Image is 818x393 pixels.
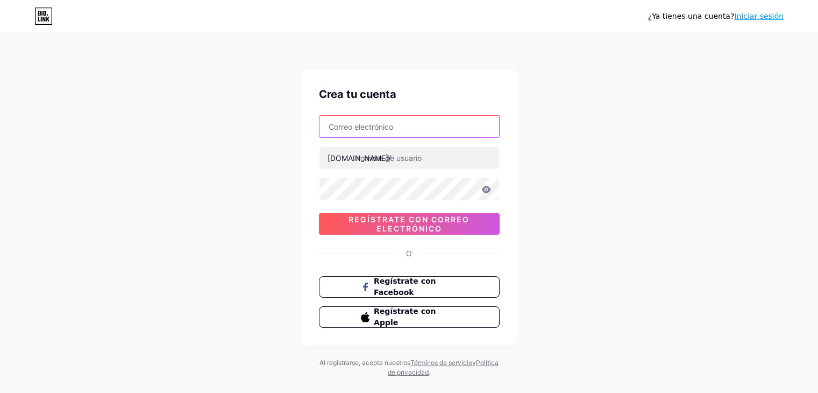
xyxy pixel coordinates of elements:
font: Al registrarse, acepta nuestros [319,359,410,367]
font: Crea tu cuenta [319,88,396,101]
button: Regístrate con Apple [319,306,500,328]
a: Términos de servicio [410,359,472,367]
font: Regístrate con correo electrónico [348,215,470,233]
a: Iniciar sesión [734,12,784,20]
input: Correo electrónico [319,116,499,137]
font: ¿Ya tienes una cuenta? [648,12,735,20]
button: Regístrate con Facebook [319,276,500,298]
button: Regístrate con correo electrónico [319,213,500,235]
font: . [429,368,430,376]
font: [DOMAIN_NAME]/ [328,153,391,163]
font: Regístrate con Facebook [374,277,436,297]
input: nombre de usuario [319,147,499,169]
font: O [406,249,412,258]
font: Regístrate con Apple [374,307,436,327]
font: y [472,359,476,367]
